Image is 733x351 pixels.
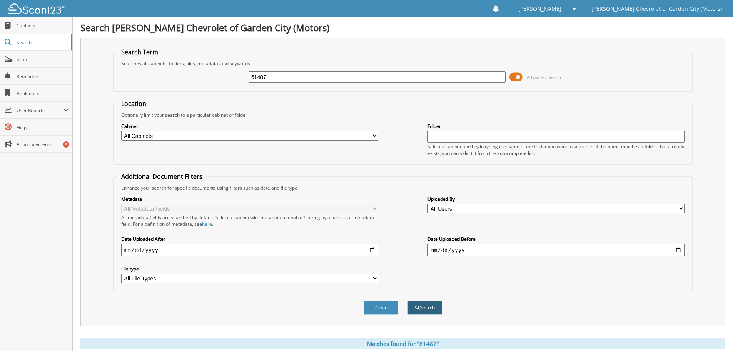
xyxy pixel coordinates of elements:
[17,90,68,97] span: Bookmarks
[121,214,378,227] div: All metadata fields are searched by default. Select a cabinet with metadata to enable filtering b...
[121,236,378,242] label: Date Uploaded After
[17,141,68,148] span: Announcements
[63,141,69,148] div: 5
[427,236,685,242] label: Date Uploaded Before
[17,39,67,46] span: Search
[364,301,398,315] button: Clear
[117,60,688,67] div: Searches all cabinets, folders, files, metadata, and keywords
[427,123,685,129] label: Folder
[117,112,688,118] div: Optionally limit your search to a particular cabinet or folder
[591,7,722,11] span: [PERSON_NAME] Chevrolet of Garden City (Motors)
[117,185,688,191] div: Enhance your search for specific documents using filters such as date and file type.
[80,21,725,34] h1: Search [PERSON_NAME] Chevrolet of Garden City (Motors)
[17,56,68,63] span: Scan
[121,265,378,272] label: File type
[695,314,733,351] iframe: Chat Widget
[518,7,561,11] span: [PERSON_NAME]
[17,107,63,114] span: User Reports
[407,301,442,315] button: Search
[121,196,378,202] label: Metadata
[427,143,685,156] div: Select a cabinet and begin typing the name of the folder you want to search in. If the name match...
[121,244,378,256] input: start
[117,99,150,108] legend: Location
[8,3,65,14] img: scan123-logo-white.svg
[17,124,68,131] span: Help
[202,221,212,227] a: here
[80,338,725,349] div: Matches found for "61487"
[427,196,685,202] label: Uploaded By
[17,22,68,29] span: Cabinets
[117,172,206,181] legend: Additional Document Filters
[527,74,561,80] span: Advanced Search
[427,244,685,256] input: end
[17,73,68,80] span: Reminders
[121,123,378,129] label: Cabinet
[117,48,162,56] legend: Search Term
